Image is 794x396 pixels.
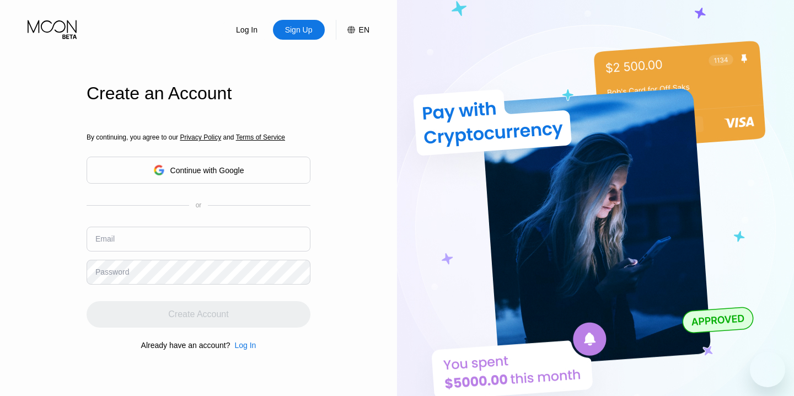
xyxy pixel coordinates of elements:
span: Terms of Service [236,133,285,141]
div: Log In [234,341,256,350]
div: Create an Account [87,83,310,104]
div: Log In [235,24,259,35]
div: Email [95,234,115,243]
div: EN [359,25,369,34]
div: Continue with Google [87,157,310,184]
div: By continuing, you agree to our [87,133,310,141]
span: Privacy Policy [180,133,221,141]
div: EN [336,20,369,40]
div: Continue with Google [170,166,244,175]
div: Password [95,267,129,276]
div: Sign Up [273,20,325,40]
div: Sign Up [284,24,314,35]
span: and [221,133,236,141]
div: Already have an account? [141,341,230,350]
div: Log In [221,20,273,40]
div: Log In [230,341,256,350]
iframe: Кнопка запуска окна обмена сообщениями [750,352,785,387]
div: or [196,201,202,209]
